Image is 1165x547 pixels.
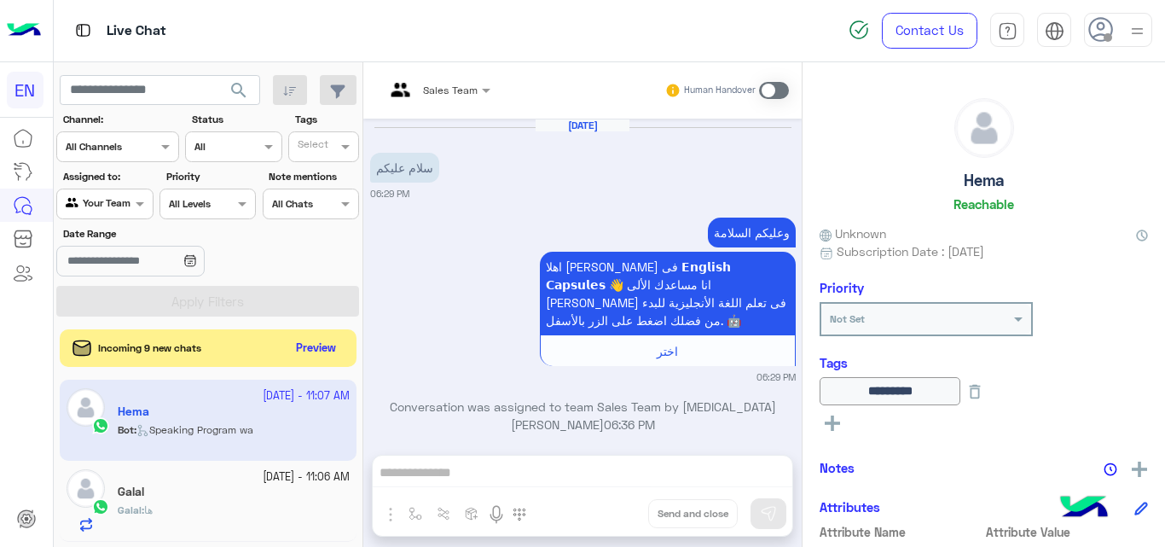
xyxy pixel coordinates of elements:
p: 14/10/2025, 6:29 PM [540,252,796,335]
img: profile [1127,20,1148,42]
span: Subscription Date : [DATE] [837,242,984,260]
img: notes [1104,463,1117,476]
small: [DATE] - 11:06 AM [263,469,350,486]
button: search [218,75,260,112]
img: tab [1045,21,1064,41]
label: Channel: [63,112,177,127]
img: tab [998,21,1017,41]
p: Live Chat [107,20,166,43]
h6: Tags [820,355,1148,370]
button: Send and close [648,499,738,528]
label: Assigned to: [63,169,151,184]
button: Apply Filters [56,286,359,317]
h5: Galal [118,485,144,499]
label: Tags [295,112,357,127]
h6: [DATE] [536,119,629,131]
span: search [229,80,249,101]
h5: Hema [964,171,1005,190]
span: Attribute Value [986,523,1149,541]
span: Incoming 9 new chats [98,340,201,356]
img: hulul-logo.png [1054,479,1114,538]
b: Not Set [830,312,865,325]
img: teams.png [385,83,416,111]
button: Preview [289,336,344,361]
img: defaultAdmin.png [67,469,105,508]
h6: Notes [820,460,855,475]
h6: Reachable [953,196,1014,212]
a: tab [990,13,1024,49]
span: Attribute Name [820,523,982,541]
label: Note mentions [269,169,356,184]
span: Galal [118,503,142,516]
img: Logo [7,13,41,49]
small: 06:29 PM [370,187,409,201]
h6: Priority [820,280,864,295]
small: Human Handover [684,84,756,97]
img: add [1132,462,1147,477]
span: ها [144,503,153,516]
span: 06:36 PM [604,417,655,432]
img: WhatsApp [92,498,109,515]
span: اختر [657,344,678,358]
p: 14/10/2025, 6:29 PM [370,153,439,183]
p: Conversation was assigned to team Sales Team by [MEDICAL_DATA][PERSON_NAME] [370,398,796,434]
img: tab [72,20,94,41]
img: spinner [849,20,869,40]
div: EN [7,72,43,108]
div: Select [295,137,328,156]
img: defaultAdmin.png [955,99,1013,157]
p: 14/10/2025, 6:29 PM [708,218,796,247]
label: Date Range [63,226,254,241]
h6: Attributes [820,499,880,515]
b: : [118,503,144,516]
a: Contact Us [882,13,977,49]
span: Sales Team [423,84,478,96]
span: Unknown [820,224,886,242]
small: 06:29 PM [756,370,796,384]
label: Status [192,112,280,127]
label: Priority [166,169,254,184]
